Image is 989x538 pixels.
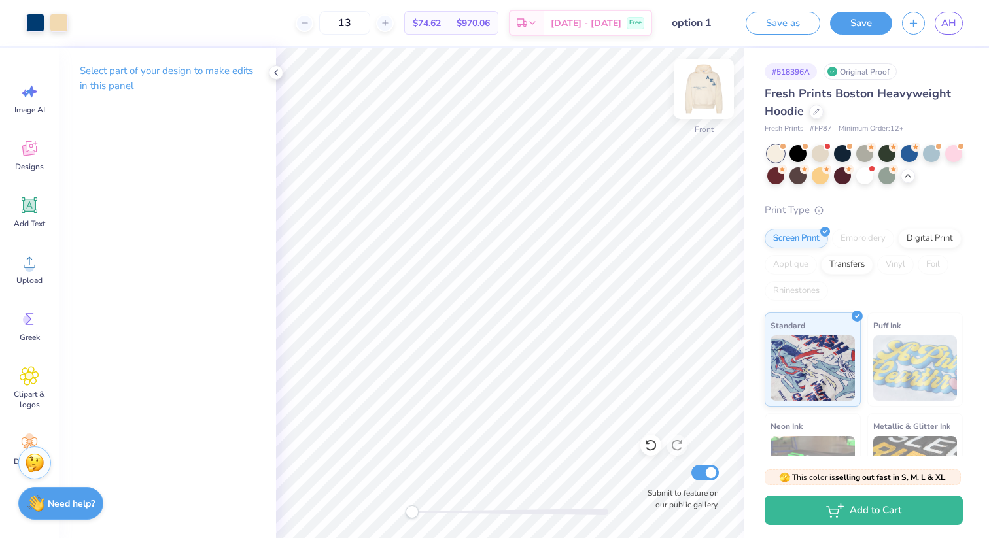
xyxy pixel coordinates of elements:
span: Puff Ink [873,318,901,332]
span: [DATE] - [DATE] [551,16,621,30]
div: Foil [918,255,948,275]
span: $970.06 [457,16,490,30]
span: Decorate [14,456,45,467]
div: Screen Print [765,229,828,248]
span: Designs [15,161,44,172]
span: Minimum Order: 12 + [839,124,904,135]
img: Neon Ink [771,436,855,501]
span: Clipart & logos [8,389,51,410]
div: Print Type [765,203,963,218]
span: This color is . [779,471,947,483]
input: Untitled Design [662,10,726,36]
span: # FP87 [810,124,832,135]
div: Accessibility label [406,505,419,518]
div: Digital Print [898,229,962,248]
img: Standard [771,335,855,401]
button: Save [830,12,892,35]
a: AH [935,12,963,35]
button: Add to Cart [765,496,963,525]
span: Fresh Prints Boston Heavyweight Hoodie [765,86,951,119]
span: Standard [771,318,805,332]
strong: selling out fast in S, M, L & XL [835,472,945,482]
span: AH [941,16,956,31]
div: Vinyl [877,255,914,275]
span: Greek [20,332,40,343]
div: Embroidery [832,229,894,248]
span: Upload [16,275,43,286]
span: Metallic & Glitter Ink [873,419,950,433]
strong: Need help? [48,497,95,510]
span: Add Text [14,218,45,229]
div: Front [695,124,714,135]
div: Rhinestones [765,281,828,301]
span: Image AI [14,105,45,115]
label: Submit to feature on our public gallery. [640,487,719,511]
div: Original Proof [824,63,897,80]
img: Front [678,63,730,115]
span: Free [629,18,642,27]
img: Metallic & Glitter Ink [873,436,958,501]
div: Transfers [821,255,873,275]
p: Select part of your design to make edits in this panel [80,63,255,93]
div: # 518396A [765,63,817,80]
span: Neon Ink [771,419,803,433]
span: 🫣 [779,471,790,484]
button: Save as [746,12,820,35]
span: $74.62 [413,16,441,30]
img: Puff Ink [873,335,958,401]
span: Fresh Prints [765,124,803,135]
input: – – [319,11,370,35]
div: Applique [765,255,817,275]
